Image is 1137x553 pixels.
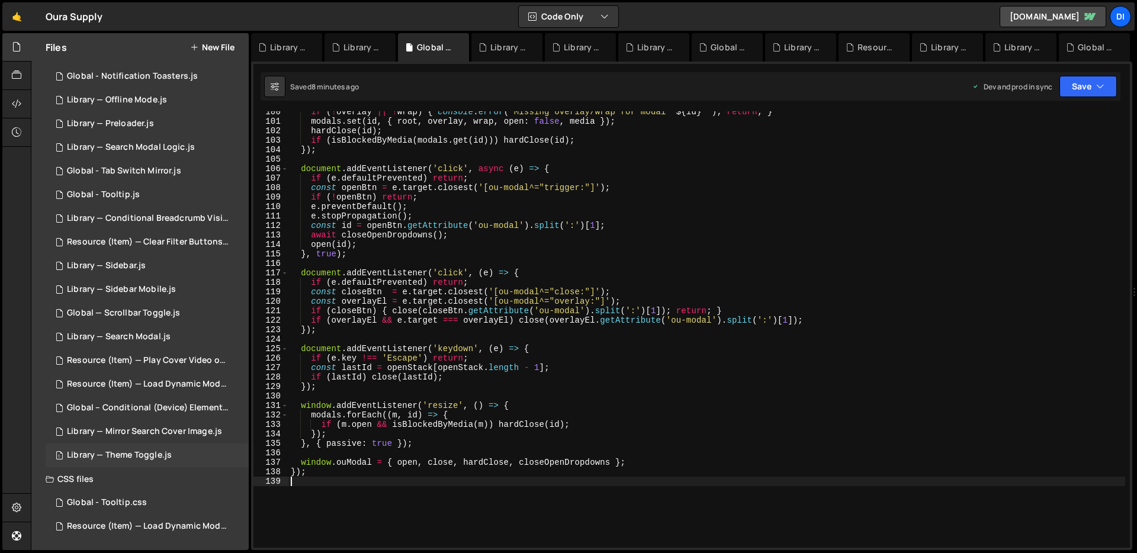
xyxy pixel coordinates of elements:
div: 123 [253,325,288,335]
div: 118 [253,278,288,287]
div: Resource (Item) — Load Dynamic Modal (AJAX).css [67,521,230,532]
div: Global — Scrollbar Toggle.js [67,308,180,319]
div: 14937/38915.js [46,396,253,420]
div: 113 [253,230,288,240]
div: Resource (Item) — Play Cover Video on Hover.js [67,355,230,366]
a: Di [1110,6,1131,27]
div: 122 [253,316,288,325]
div: Resource (Page) — Rich Text Highlight Pill.js [857,41,895,53]
div: 120 [253,297,288,306]
div: 124 [253,335,288,344]
div: 110 [253,202,288,211]
div: Library — Search Modal Logic.js [784,41,822,53]
div: 129 [253,382,288,391]
div: 14937/38901.js [46,349,253,372]
div: 14937/43376.js [46,230,253,254]
div: 8 minutes ago [311,82,359,92]
div: Library — Conditional Breadcrumb Visibility.js [67,213,230,224]
div: Library — Sidebar Mobile.js [67,284,176,295]
div: Global - Notification Toasters.js [67,71,198,82]
div: Global – Conditional (Device) Element Visibility.js [67,403,230,413]
div: 108 [253,183,288,192]
div: 116 [253,259,288,268]
div: 138 [253,467,288,477]
div: Library — Mirror Search Cover Image.js [67,426,222,437]
button: Save [1059,76,1117,97]
div: 100 [253,107,288,117]
div: Library — Sidebar.js [67,261,146,271]
div: 14937/38910.js [46,372,253,396]
div: 136 [253,448,288,458]
div: Library — Theme Toggle.js [67,450,172,461]
div: Global - Modal Trigger.js [417,41,455,53]
div: 137 [253,458,288,467]
div: Library - Auto Insert User Email In Form.js [343,41,381,53]
div: 14937/38911.js [46,420,249,443]
div: 133 [253,420,288,429]
div: 131 [253,401,288,410]
div: 14937/38913.js [46,325,249,349]
div: 104 [253,145,288,155]
div: Library — Sidebar Mobile.js [931,41,969,53]
div: 125 [253,344,288,353]
div: Global - Tab Switch Mirror.js [711,41,749,53]
div: 14937/43958.js [46,112,249,136]
div: Resource (Item) — Clear Filter Buttons.js [67,237,230,247]
div: Library — Sidebar.js [637,41,675,53]
div: 115 [253,249,288,259]
div: 14937/45379.js [46,443,249,467]
button: Code Only [519,6,618,27]
div: 127 [253,363,288,372]
div: Library — Offline Mode.js [67,95,167,105]
div: 121 [253,306,288,316]
div: 14937/45352.js [46,254,249,278]
div: 111 [253,211,288,221]
span: 1 [56,452,63,461]
div: 14937/44593.js [46,278,249,301]
div: 106 [253,164,288,173]
div: 14937/39947.js [46,301,249,325]
div: CSS files [31,467,249,491]
div: 14937/44975.js [46,159,249,183]
div: 130 [253,391,288,401]
div: 101 [253,117,288,126]
div: Saved [290,82,359,92]
div: 132 [253,410,288,420]
div: Library — Theme Toggle.js [564,41,602,53]
div: 128 [253,372,288,382]
div: 109 [253,192,288,202]
div: 126 [253,353,288,363]
div: Library — Search Modal.js [67,332,171,342]
div: Library – Search Form.js [490,41,528,53]
div: 117 [253,268,288,278]
div: 102 [253,126,288,136]
div: 14937/38909.css [46,515,253,538]
div: 107 [253,173,288,183]
button: New File [190,43,235,52]
div: Resource (Item) — Load Dynamic Modal (AJAX).js [67,379,230,390]
div: 14937/44586.js [46,88,249,112]
div: 134 [253,429,288,439]
div: 14937/44562.js [46,183,249,207]
div: Library — Offline Mode.js [1004,41,1042,53]
div: 14937/44851.js [46,136,249,159]
a: 🤙 [2,2,31,31]
div: Oura Supply [46,9,102,24]
div: Global - Notification Toasters.js [1078,41,1116,53]
div: 139 [253,477,288,486]
div: 105 [253,155,288,164]
div: 112 [253,221,288,230]
div: 14937/44563.css [46,491,249,515]
a: [DOMAIN_NAME] [1000,6,1106,27]
div: 119 [253,287,288,297]
div: Global - Tab Switch Mirror.js [67,166,181,176]
div: Dev and prod in sync [972,82,1052,92]
h2: Files [46,41,67,54]
div: 14937/44585.js [46,65,249,88]
div: 14937/44170.js [46,207,253,230]
div: Global - Tooltip.css [67,497,147,508]
div: 103 [253,136,288,145]
div: Library - Form.js [270,41,308,53]
div: 114 [253,240,288,249]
